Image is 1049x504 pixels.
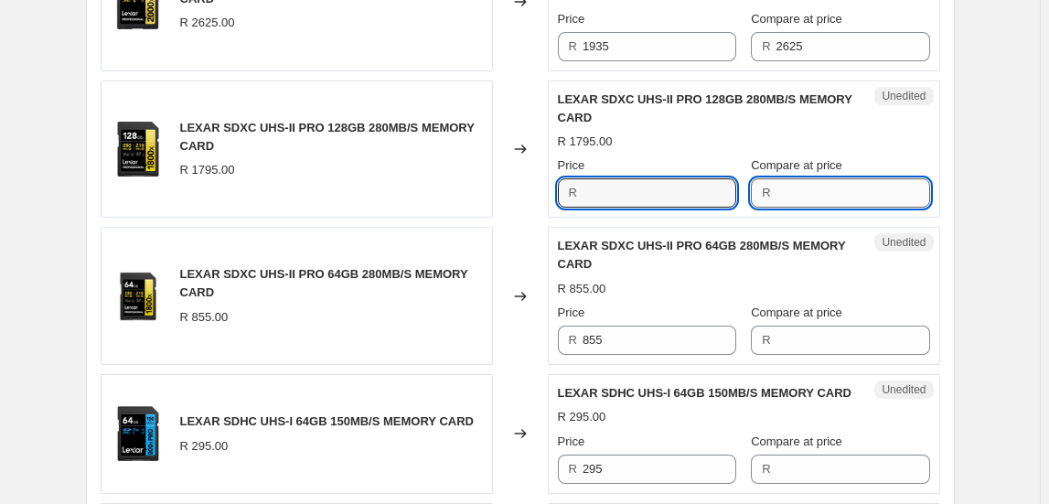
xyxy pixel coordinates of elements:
[569,39,577,53] span: R
[882,382,926,397] span: Unedited
[569,186,577,199] span: R
[762,39,770,53] span: R
[558,239,846,271] span: LEXAR SDXC UHS-II PRO 64GB 280MB/S MEMORY CARD
[882,89,926,103] span: Unedited
[180,121,475,153] span: LEXAR SDXC UHS-II PRO 128GB 280MB/S MEMORY CARD
[762,333,770,347] span: R
[762,186,770,199] span: R
[111,406,166,461] img: ezgif.com-webp-to-png_6_5a90fc1e-cd16-48b1-8c51-9b10af5f4c6e_80x.png
[558,280,606,298] div: R 855.00
[558,92,852,124] span: LEXAR SDXC UHS-II PRO 128GB 280MB/S MEMORY CARD
[180,161,235,179] div: R 1795.00
[558,133,613,151] div: R 1795.00
[751,12,842,26] span: Compare at price
[180,267,468,299] span: LEXAR SDXC UHS-II PRO 64GB 280MB/S MEMORY CARD
[751,306,842,319] span: Compare at price
[882,235,926,250] span: Unedited
[558,306,585,319] span: Price
[751,434,842,448] span: Compare at price
[180,14,235,32] div: R 2625.00
[569,333,577,347] span: R
[558,386,851,400] span: LEXAR SDHC UHS-I 64GB 150MB/S MEMORY CARD
[569,462,577,476] span: R
[180,308,229,327] div: R 855.00
[558,12,585,26] span: Price
[180,414,474,428] span: LEXAR SDHC UHS-I 64GB 150MB/S MEMORY CARD
[762,462,770,476] span: R
[180,437,229,456] div: R 295.00
[558,158,585,172] span: Price
[558,408,606,426] div: R 295.00
[111,122,166,177] img: lexar-128gb-professional-1800x-uhs-ii-sdxc-memory-card-outdoorphoto-1_80x.webp
[751,158,842,172] span: Compare at price
[111,269,166,324] img: lexar-64gb-professional-1800x-uhs-ii-sdxc-memory-card-single-122-ezgif.com-webp-to-png-converter_...
[558,434,585,448] span: Price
